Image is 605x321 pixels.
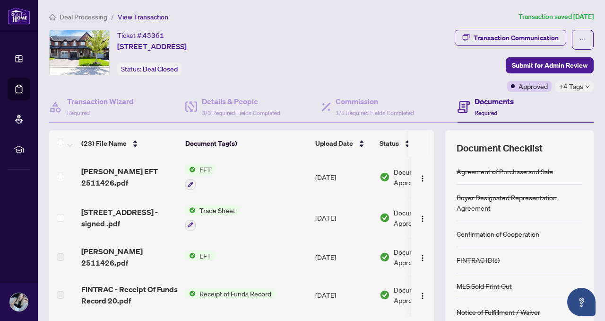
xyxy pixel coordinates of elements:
[311,238,376,276] td: [DATE]
[457,166,553,177] div: Agreement of Purchase and Sale
[380,213,390,223] img: Document Status
[394,167,452,187] span: Document Approved
[457,307,540,317] div: Notice of Fulfillment / Waiver
[457,229,539,239] div: Confirmation of Cooperation
[118,13,168,21] span: View Transaction
[10,293,28,311] img: Profile Icon
[376,130,456,157] th: Status
[311,276,376,314] td: [DATE]
[8,7,30,25] img: logo
[185,288,196,299] img: Status Icon
[67,96,134,107] h4: Transaction Wizard
[415,287,430,303] button: Logo
[185,250,215,261] button: Status IconEFT
[143,31,164,40] span: 45361
[419,215,426,223] img: Logo
[81,138,127,149] span: (23) File Name
[81,246,178,268] span: [PERSON_NAME] 2511426.pdf
[559,81,583,92] span: +4 Tags
[380,290,390,300] img: Document Status
[475,96,514,107] h4: Documents
[49,14,56,20] span: home
[519,11,594,22] article: Transaction saved [DATE]
[415,210,430,225] button: Logo
[519,81,548,91] span: Approved
[196,205,239,215] span: Trade Sheet
[202,96,280,107] h4: Details & People
[60,13,107,21] span: Deal Processing
[394,285,452,305] span: Document Approved
[336,96,414,107] h4: Commission
[415,250,430,265] button: Logo
[506,57,594,73] button: Submit for Admin Review
[50,30,109,75] img: IMG-N12183845_1.jpg
[457,192,582,213] div: Buyer Designated Representation Agreement
[111,11,114,22] li: /
[315,138,353,149] span: Upload Date
[380,138,399,149] span: Status
[311,197,376,238] td: [DATE]
[457,281,512,291] div: MLS Sold Print Out
[475,109,497,116] span: Required
[185,288,275,299] button: Status IconReceipt of Funds Record
[196,288,275,299] span: Receipt of Funds Record
[394,247,452,267] span: Document Approved
[81,206,178,229] span: [STREET_ADDRESS] -signed .pdf
[579,36,586,43] span: ellipsis
[185,205,196,215] img: Status Icon
[419,175,426,182] img: Logo
[394,207,452,228] span: Document Approved
[474,30,559,45] div: Transaction Communication
[81,284,178,306] span: FINTRAC - Receipt Of Funds Record 20.pdf
[185,164,196,175] img: Status Icon
[117,30,164,41] div: Ticket #:
[196,164,215,175] span: EFT
[415,169,430,185] button: Logo
[117,62,181,75] div: Status:
[311,157,376,197] td: [DATE]
[196,250,215,261] span: EFT
[78,130,181,157] th: (23) File Name
[380,252,390,262] img: Document Status
[419,292,426,300] img: Logo
[567,288,596,316] button: Open asap
[185,205,239,231] button: Status IconTrade Sheet
[181,130,311,157] th: Document Tag(s)
[202,109,280,116] span: 3/3 Required Fields Completed
[455,30,566,46] button: Transaction Communication
[457,255,500,265] div: FINTRAC ID(s)
[185,164,215,190] button: Status IconEFT
[185,250,196,261] img: Status Icon
[585,84,590,89] span: down
[143,65,178,73] span: Deal Closed
[311,130,376,157] th: Upload Date
[380,172,390,182] img: Document Status
[457,142,543,155] span: Document Checklist
[336,109,414,116] span: 1/1 Required Fields Completed
[512,58,588,73] span: Submit for Admin Review
[81,166,178,188] span: [PERSON_NAME] EFT 2511426.pdf
[419,254,426,262] img: Logo
[67,109,90,116] span: Required
[117,41,187,52] span: [STREET_ADDRESS]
